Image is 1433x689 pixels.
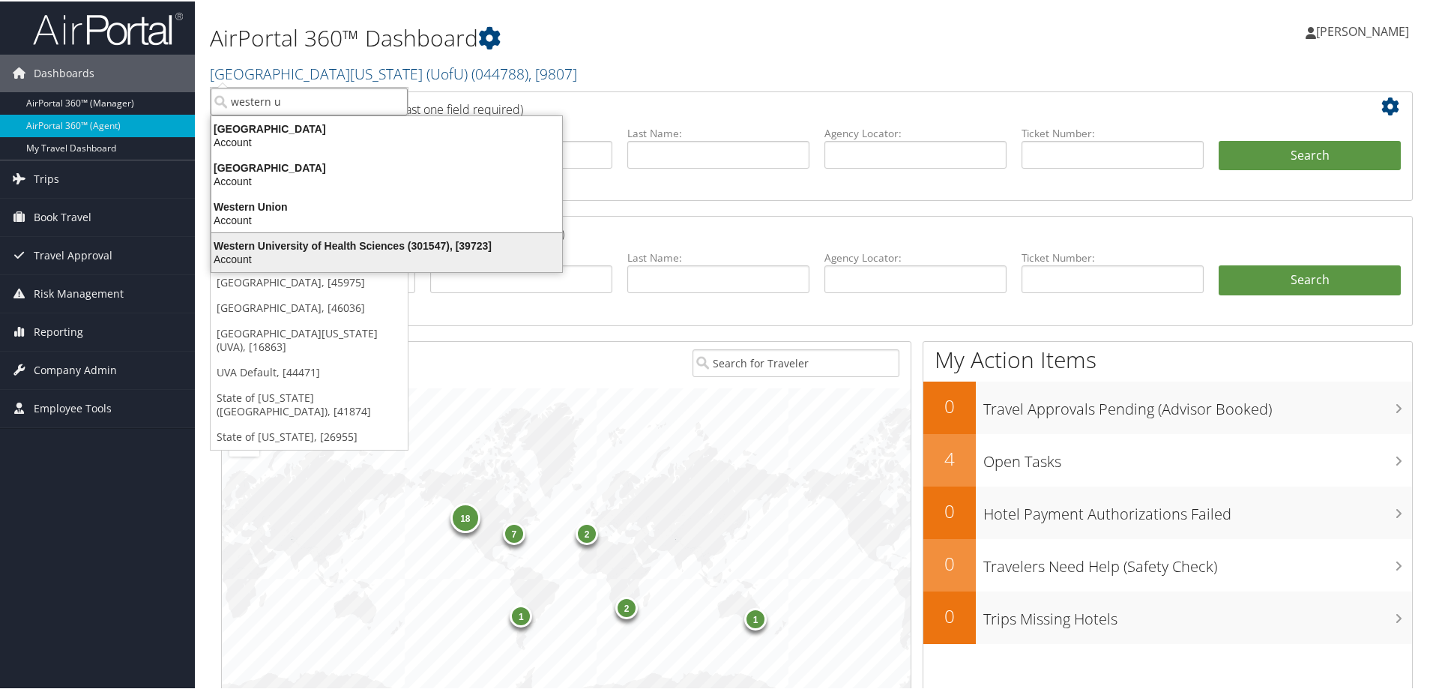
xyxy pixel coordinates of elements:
[923,602,976,628] h2: 0
[380,100,523,116] span: (at least one field required)
[34,388,112,426] span: Employee Tools
[34,197,91,235] span: Book Travel
[923,550,976,575] h2: 0
[923,445,976,470] h2: 4
[202,238,571,251] div: Western University of Health Sciences (301547), [39723]
[34,350,117,388] span: Company Admin
[983,390,1412,418] h3: Travel Approvals Pending (Advisor Booked)
[202,160,571,173] div: [GEOGRAPHIC_DATA]
[450,502,480,532] div: 18
[983,600,1412,628] h3: Trips Missing Hotels
[627,124,809,139] label: Last Name:
[202,173,571,187] div: Account
[471,62,528,82] span: ( 044788 )
[983,442,1412,471] h3: Open Tasks
[923,380,1412,433] a: 0Travel Approvals Pending (Advisor Booked)
[211,423,408,448] a: State of [US_STATE], [26955]
[233,217,1302,243] h2: Savings Tracker Lookup
[202,121,571,134] div: [GEOGRAPHIC_DATA]
[1219,139,1401,169] button: Search
[824,249,1007,264] label: Agency Locator:
[34,159,59,196] span: Trips
[502,521,525,544] div: 7
[1306,7,1424,52] a: [PERSON_NAME]
[576,521,598,544] div: 2
[1219,264,1401,294] a: Search
[528,62,577,82] span: , [ 9807 ]
[824,124,1007,139] label: Agency Locator:
[202,251,571,265] div: Account
[211,319,408,358] a: [GEOGRAPHIC_DATA][US_STATE] (UVA), [16863]
[211,358,408,384] a: UVA Default, [44471]
[210,21,1019,52] h1: AirPortal 360™ Dashboard
[983,495,1412,523] h3: Hotel Payment Authorizations Failed
[34,53,94,91] span: Dashboards
[202,199,571,212] div: Western Union
[923,590,1412,643] a: 0Trips Missing Hotels
[983,547,1412,576] h3: Travelers Need Help (Safety Check)
[210,62,577,82] a: [GEOGRAPHIC_DATA][US_STATE] (UofU)
[744,607,767,629] div: 1
[211,86,408,114] input: Search Accounts
[33,10,183,45] img: airportal-logo.png
[34,274,124,311] span: Risk Management
[510,604,532,626] div: 1
[34,235,112,273] span: Travel Approval
[211,268,408,294] a: [GEOGRAPHIC_DATA], [45975]
[923,392,976,418] h2: 0
[202,134,571,148] div: Account
[211,384,408,423] a: State of [US_STATE] ([GEOGRAPHIC_DATA]), [41874]
[34,312,83,349] span: Reporting
[923,538,1412,590] a: 0Travelers Need Help (Safety Check)
[693,348,899,376] input: Search for Traveler
[923,485,1412,538] a: 0Hotel Payment Authorizations Failed
[1022,249,1204,264] label: Ticket Number:
[202,212,571,226] div: Account
[923,343,1412,374] h1: My Action Items
[627,249,809,264] label: Last Name:
[211,294,408,319] a: [GEOGRAPHIC_DATA], [46036]
[923,497,976,523] h2: 0
[923,433,1412,485] a: 4Open Tasks
[233,93,1302,118] h2: Airtinerary Lookup
[1022,124,1204,139] label: Ticket Number:
[1316,22,1409,38] span: [PERSON_NAME]
[615,595,638,618] div: 2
